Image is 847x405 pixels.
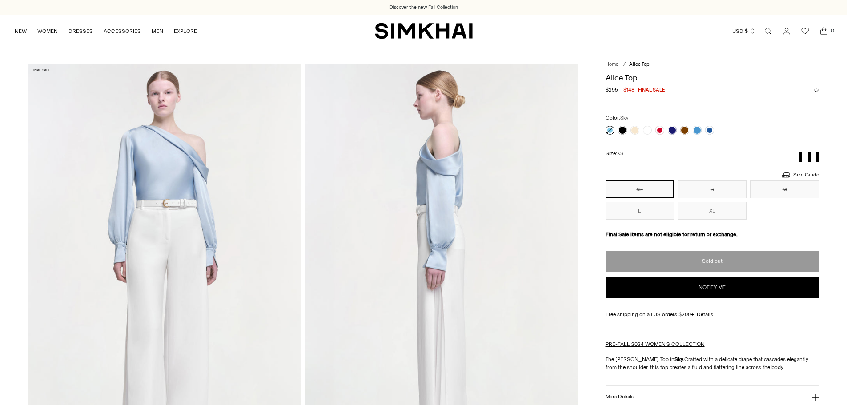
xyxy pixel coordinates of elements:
p: The [PERSON_NAME] Top in Crafted with a delicate drape that cascades elegantly from the shoulder,... [606,355,819,371]
button: M [750,180,819,198]
h3: More Details [606,394,634,400]
a: PRE-FALL 2024 WOMEN'S COLLECTION [606,341,705,347]
h1: Alice Top [606,74,819,82]
a: Wishlist [796,22,814,40]
button: L [606,202,674,220]
span: Alice Top [629,61,650,67]
span: $148 [623,86,634,94]
a: EXPLORE [174,21,197,41]
button: S [678,180,747,198]
a: Size Guide [781,169,819,180]
label: Size: [606,149,623,158]
a: Details [697,310,713,318]
a: Discover the new Fall Collection [389,4,458,11]
a: MEN [152,21,163,41]
a: NEW [15,21,27,41]
span: XS [617,151,623,156]
button: XS [606,180,674,198]
button: Notify me [606,277,819,298]
nav: breadcrumbs [606,61,819,68]
span: Sky [620,115,628,121]
a: ACCESSORIES [104,21,141,41]
a: SIMKHAI [375,22,473,40]
button: USD $ [732,21,756,41]
button: Add to Wishlist [814,87,819,92]
a: Open cart modal [815,22,833,40]
a: DRESSES [68,21,93,41]
label: Color: [606,114,628,122]
strong: Sky. [674,356,684,362]
div: Free shipping on all US orders $200+ [606,310,819,318]
a: WOMEN [37,21,58,41]
a: Open search modal [759,22,777,40]
div: / [623,61,626,68]
button: XL [678,202,747,220]
a: Home [606,61,618,67]
s: $295 [606,86,618,94]
span: 0 [828,27,836,35]
a: Go to the account page [778,22,795,40]
strong: Final Sale items are not eligible for return or exchange. [606,231,738,237]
